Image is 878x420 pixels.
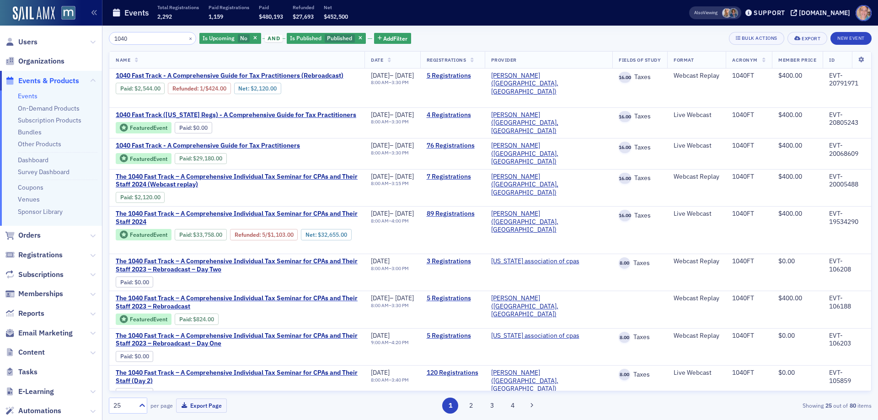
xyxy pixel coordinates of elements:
span: Acronym [732,57,758,63]
div: Net: $212000 [234,83,281,94]
a: 5 Registrations [427,294,478,303]
a: 7 Registrations [427,173,478,181]
a: Paid [120,194,132,201]
div: Live Webcast [674,142,719,150]
span: Content [18,347,45,357]
span: 8.00 [619,369,630,380]
time: 8:00 AM [371,118,389,125]
span: Werner-Rocca (Flourtown, PA) [491,294,606,319]
a: Registrations [5,250,63,260]
span: : [120,85,134,92]
div: EVT-20005488 [829,173,865,189]
time: 8:00 AM [371,218,389,224]
span: $2,544.00 [134,85,161,92]
button: Export Page [176,399,227,413]
div: 1040FT [732,72,766,80]
span: Werner-Rocca (Flourtown, PA) [491,72,606,96]
div: Refunded: 6 - $254400 [168,83,230,94]
a: View Homepage [55,6,75,21]
a: [PERSON_NAME] ([GEOGRAPHIC_DATA], [GEOGRAPHIC_DATA]) [491,142,606,166]
a: [PERSON_NAME] ([GEOGRAPHIC_DATA], [GEOGRAPHIC_DATA]) [491,294,606,319]
span: 16.00 [619,142,631,153]
a: Bundles [18,128,42,136]
span: $424.00 [205,85,226,92]
p: Paid [259,4,283,11]
a: [PERSON_NAME] ([GEOGRAPHIC_DATA], [GEOGRAPHIC_DATA]) [491,210,606,234]
div: EVT-19534290 [829,210,865,226]
span: maryland association of cpas [491,257,579,266]
span: $0.00 [778,257,795,265]
button: 4 [505,398,521,414]
button: AddFilter [374,33,412,44]
a: [PERSON_NAME] ([GEOGRAPHIC_DATA], [GEOGRAPHIC_DATA]) [491,173,606,197]
div: – [371,294,414,303]
a: Paid [120,390,132,397]
input: Search… [109,32,196,45]
time: 3:30 PM [391,149,409,156]
span: : [120,390,134,397]
span: 1,159 [209,13,223,20]
a: 5 Registrations [427,72,478,80]
span: Registrations [18,250,63,260]
button: 3 [484,398,500,414]
span: 2,292 [157,13,172,20]
span: Orders [18,230,41,240]
button: Export [787,32,827,45]
a: Email Marketing [5,328,73,338]
div: 1040FT [732,369,766,377]
span: [DATE] [371,141,390,149]
div: 1040FT [732,111,766,119]
div: 25 [113,401,134,410]
span: : [172,85,200,92]
span: Net : [238,85,251,92]
span: Published [327,34,352,42]
span: Taxes [630,333,650,341]
span: Registrations [427,57,466,63]
span: Provider [491,57,517,63]
div: Support [754,9,785,17]
span: Fields Of Study [619,57,661,63]
span: [DATE] [371,209,390,218]
span: : [179,124,193,131]
span: The 1040 Fast Track – A Comprehensive Individual Tax Seminar for CPAs and Their Staff 2024 (Webca... [116,173,358,189]
a: The 1040 Fast Track – A Comprehensive Individual Tax Seminar for CPAs and Their Staff 2023 – Rebr... [116,332,358,348]
div: Featured Event [116,229,171,240]
p: Paid Registrations [209,4,249,11]
span: $33,758.00 [193,231,222,238]
span: $0.00 [778,331,795,340]
div: Paid: 66 - $0 [116,351,153,362]
div: Featured Event [116,314,171,325]
div: 1040FT [732,294,766,303]
span: 1040 Fast Track - A Comprehensive Guide for Tax Practitioners [116,142,300,150]
a: The 1040 Fast Track – A Comprehensive Individual Tax Seminar for CPAs and Their Staff 2023 – Rebr... [116,257,358,273]
span: Profile [856,5,872,21]
div: – [371,181,414,186]
span: $400.00 [778,209,802,218]
a: Refunded [235,231,259,238]
span: : [179,231,193,238]
span: [DATE] [395,209,414,218]
span: maryland association of cpas [491,332,579,340]
span: Is Published [290,34,321,42]
span: Format [674,57,694,63]
div: – [371,340,409,346]
time: 8:00 AM [371,302,389,308]
span: 16.00 [619,210,631,221]
span: Users [18,37,37,47]
span: 8.00 [619,332,630,343]
div: EVT-20068609 [829,142,865,158]
div: 1040FT [732,332,766,340]
span: $400.00 [778,294,802,302]
span: [DATE] [371,294,390,302]
span: Viewing [694,10,717,16]
span: Add Filter [383,34,407,43]
div: Featured Event [116,153,171,165]
label: per page [150,401,173,409]
div: Featured Event [130,125,167,130]
span: Tasks [18,367,37,377]
span: $2,120.00 [251,85,277,92]
div: Refunded: 88 - $3375800 [230,229,298,240]
span: 16.00 [619,111,631,122]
